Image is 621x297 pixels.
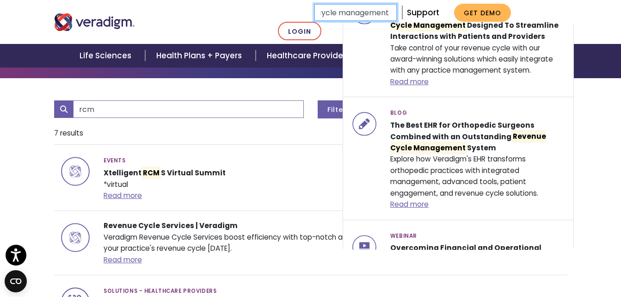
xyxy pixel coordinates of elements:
span: Blog [390,106,407,120]
li: 7 results [54,122,567,145]
strong: Overcoming Financial and Operational Challenges in Healthcare with Advanced Technology [390,243,546,275]
strong: Revenue Cycle Services | Veradigm [104,221,238,230]
a: Health Plans + Payers [145,44,256,68]
div: Veradigm Revenue Cycle Services boost efficiency with top-notch administrative and financial mana... [97,220,567,266]
a: Login [278,22,321,41]
div: *virtual [97,154,567,201]
a: Life Sciences [68,44,145,68]
strong: Veradigm Payerpath™—End-to-End Designed To Streamline Interactions with Patients and Providers [390,7,563,41]
span: Events [104,154,125,167]
a: Read more [390,77,429,87]
img: icon-search-insights-blog-posts.svg [352,106,376,141]
a: Support [407,7,439,18]
span: Webinar [390,229,417,243]
a: Read more [104,255,142,265]
img: icon-search-all.svg [61,220,90,255]
input: Search [73,100,304,118]
img: icon-search-insights-webinars.svg [352,229,376,264]
a: Read more [390,199,429,209]
mark: RCM [141,167,161,179]
a: Get Demo [454,4,511,22]
input: Search [314,4,397,21]
a: Read more [104,191,142,200]
img: icon-search-all.svg [61,154,90,189]
button: Filter by: All [318,100,387,118]
strong: Xtelligent S Virtual Summit [104,167,226,179]
div: Explore how Veradigm's EHR transforms orthopedic practices with integrated management, advanced t... [383,106,572,210]
strong: The Best EHR for Orthopedic Surgeons Combined with an Outstanding System [390,120,546,154]
button: Open CMP widget [5,270,27,292]
mark: Revenue Cycle Management [390,130,546,154]
img: Veradigm logo [54,13,135,31]
a: Healthcare Providers [256,44,364,68]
